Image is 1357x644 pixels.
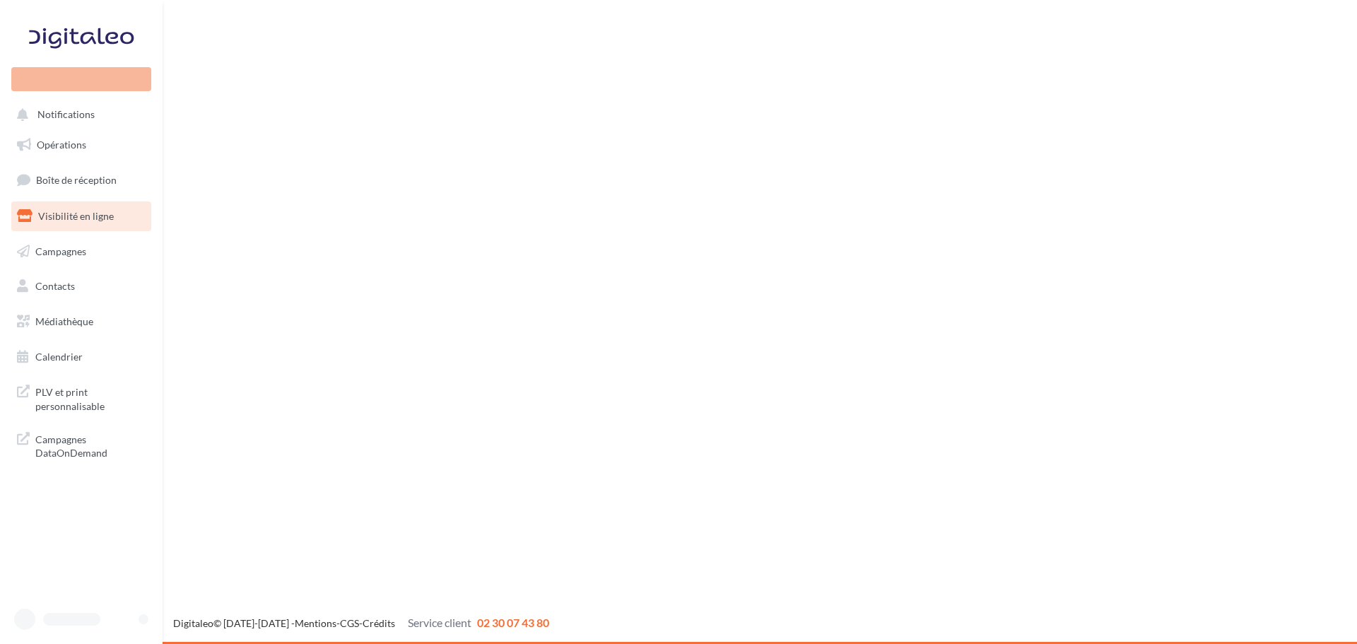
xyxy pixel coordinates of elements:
[8,201,154,231] a: Visibilité en ligne
[8,237,154,267] a: Campagnes
[8,377,154,418] a: PLV et print personnalisable
[35,351,83,363] span: Calendrier
[11,67,151,91] div: Nouvelle campagne
[35,245,86,257] span: Campagnes
[35,430,146,460] span: Campagnes DataOnDemand
[8,342,154,372] a: Calendrier
[477,616,549,629] span: 02 30 07 43 80
[36,174,117,186] span: Boîte de réception
[173,617,213,629] a: Digitaleo
[38,210,114,222] span: Visibilité en ligne
[8,271,154,301] a: Contacts
[8,307,154,336] a: Médiathèque
[363,617,395,629] a: Crédits
[173,617,549,629] span: © [DATE]-[DATE] - - -
[37,109,95,121] span: Notifications
[35,315,93,327] span: Médiathèque
[8,130,154,160] a: Opérations
[35,382,146,413] span: PLV et print personnalisable
[8,165,154,195] a: Boîte de réception
[8,424,154,466] a: Campagnes DataOnDemand
[408,616,471,629] span: Service client
[340,617,359,629] a: CGS
[295,617,336,629] a: Mentions
[35,280,75,292] span: Contacts
[37,139,86,151] span: Opérations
